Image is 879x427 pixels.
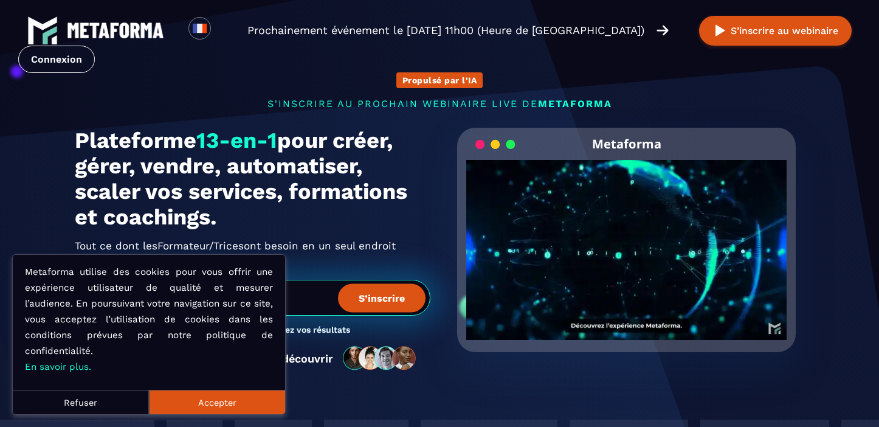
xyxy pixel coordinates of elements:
button: Accepter [149,390,285,414]
div: Search for option [211,17,241,44]
p: Metaforma utilise des cookies pour vous offrir une expérience utilisateur de qualité et mesurer l... [25,264,273,375]
h2: Metaforma [592,128,661,160]
img: logo [27,15,58,46]
h1: Plateforme pour créer, gérer, vendre, automatiser, scaler vos services, formations et coachings. [75,128,430,230]
img: community-people [339,345,421,371]
img: loading [475,139,515,150]
h3: Boostez vos résultats [262,325,350,336]
span: METAFORMA [538,98,612,109]
img: fr [192,21,207,36]
img: logo [67,23,164,38]
img: arrow-right [657,24,669,37]
p: Prochainement événement le [DATE] 11h00 (Heure de [GEOGRAPHIC_DATA]) [247,22,644,39]
button: S’inscrire [338,283,426,312]
span: 13-en-1 [196,128,277,153]
button: Refuser [13,390,149,414]
video: Your browser does not support the video tag. [466,160,787,320]
a: Connexion [18,46,95,73]
h2: Tout ce dont les ont besoin en un seul endroit [75,236,430,255]
img: play [712,23,728,38]
p: s'inscrire au prochain webinaire live de [75,98,804,109]
input: Search for option [221,23,230,38]
button: S’inscrire au webinaire [699,16,852,46]
a: En savoir plus. [25,361,91,372]
span: Formateur/Trices [157,236,244,255]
